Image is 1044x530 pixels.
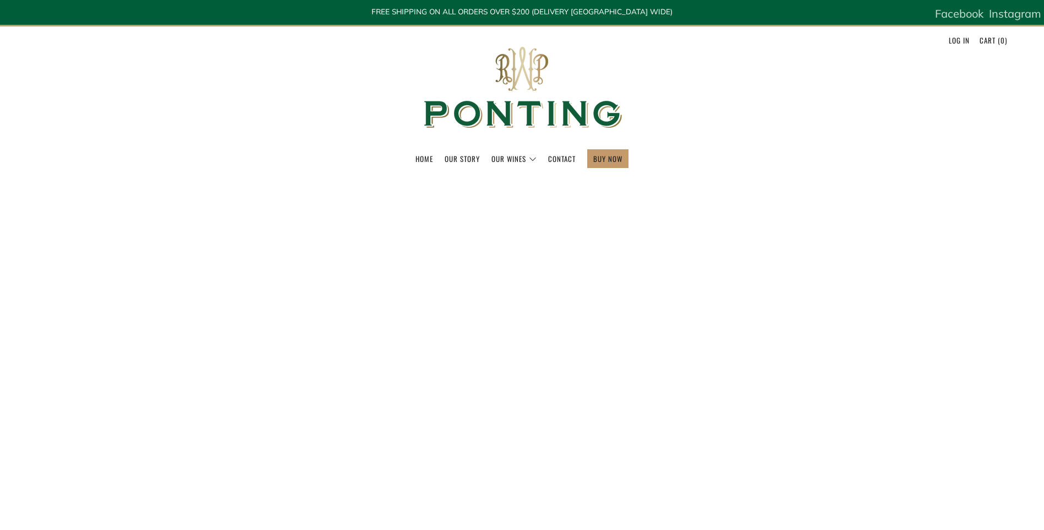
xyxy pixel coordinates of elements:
a: Contact [548,150,576,167]
a: Log in [949,31,970,49]
a: Instagram [989,3,1041,25]
a: Facebook [935,3,983,25]
span: Instagram [989,7,1041,20]
a: BUY NOW [593,150,622,167]
a: Our Story [445,150,480,167]
span: 0 [1001,35,1005,46]
a: Home [416,150,433,167]
span: Facebook [935,7,983,20]
a: Cart (0) [980,31,1007,49]
img: Ponting Wines [412,26,632,149]
a: Our Wines [491,150,537,167]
